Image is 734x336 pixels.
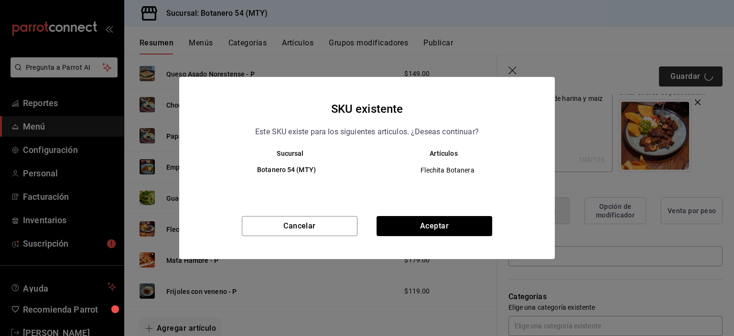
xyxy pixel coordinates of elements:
[377,216,492,236] button: Aceptar
[375,165,520,175] span: Flechita Botanera
[255,126,479,138] p: Este SKU existe para los siguientes articulos. ¿Deseas continuar?
[198,150,367,157] th: Sucursal
[331,100,403,118] h4: SKU existente
[367,150,536,157] th: Artículos
[242,216,357,236] button: Cancelar
[214,165,359,175] h6: Botanero 54 (MTY)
